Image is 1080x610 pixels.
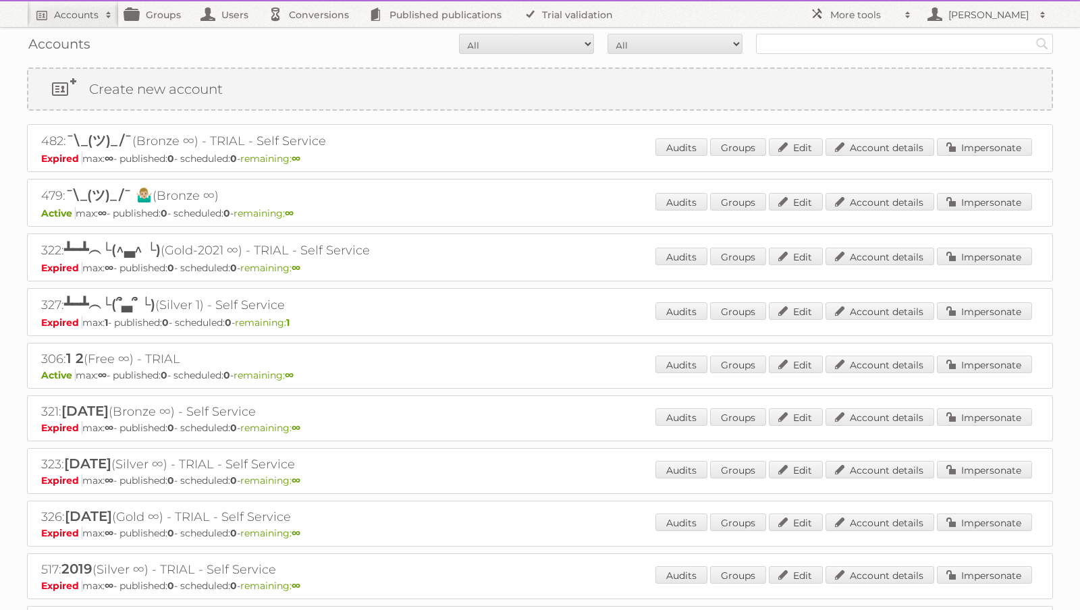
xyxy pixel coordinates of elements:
span: ┻━┻︵└(^▃^ └) [64,242,161,258]
strong: 0 [167,152,174,165]
strong: 0 [230,152,237,165]
span: remaining: [240,152,300,165]
a: Account details [826,566,934,584]
a: Groups [710,248,766,265]
p: max: - published: - scheduled: - [41,369,1039,381]
span: remaining: [240,580,300,592]
h2: Accounts [54,8,99,22]
strong: 0 [167,580,174,592]
a: [PERSON_NAME] [918,1,1053,27]
h2: 321: (Bronze ∞) - Self Service [41,403,514,420]
a: Groups [710,193,766,211]
p: max: - published: - scheduled: - [41,580,1039,592]
h2: More tools [830,8,898,22]
h2: 323: (Silver ∞) - TRIAL - Self Service [41,455,514,473]
a: Impersonate [937,138,1032,156]
p: max: - published: - scheduled: - [41,474,1039,487]
a: Edit [769,356,823,373]
strong: 0 [167,262,174,274]
a: Groups [710,138,766,156]
a: Impersonate [937,408,1032,426]
strong: ∞ [105,262,113,274]
a: Groups [710,514,766,531]
strong: ∞ [105,580,113,592]
a: Groups [710,461,766,478]
a: Edit [769,248,823,265]
span: remaining: [240,422,300,434]
span: Expired [41,152,82,165]
span: remaining: [240,527,300,539]
h2: 322: (Gold-2021 ∞) - TRIAL - Self Service [41,241,514,260]
strong: ∞ [105,474,113,487]
strong: 0 [230,262,237,274]
strong: ∞ [292,580,300,592]
a: Account details [826,356,934,373]
a: Audits [655,302,707,320]
strong: ∞ [98,207,107,219]
span: [DATE] [61,403,109,419]
p: max: - published: - scheduled: - [41,207,1039,219]
span: ¯\_(ツ)_/¯ 🤷🏼‍♂️ [65,187,153,203]
a: Published publications [362,1,515,27]
span: [DATE] [65,508,112,524]
strong: ∞ [285,369,294,381]
span: Expired [41,422,82,434]
a: Audits [655,461,707,478]
span: remaining: [235,316,290,329]
strong: ∞ [292,422,300,434]
a: Account details [826,461,934,478]
strong: 0 [167,422,174,434]
strong: 0 [230,580,237,592]
strong: 0 [162,316,169,329]
span: Expired [41,262,82,274]
span: remaining: [240,474,300,487]
a: Account details [826,514,934,531]
strong: 1 [105,316,108,329]
span: remaining: [240,262,300,274]
strong: ∞ [105,422,113,434]
a: Groups [710,356,766,373]
a: Audits [655,408,707,426]
span: ┻━┻︵└(՞▃՞ └) [64,296,155,312]
span: Active [41,369,76,381]
a: Audits [655,566,707,584]
strong: ∞ [105,152,113,165]
span: ¯\_(ツ)_/¯ [66,132,132,148]
a: Edit [769,138,823,156]
a: Edit [769,408,823,426]
a: Account details [826,408,934,426]
a: Conversions [262,1,362,27]
a: Audits [655,248,707,265]
a: Edit [769,461,823,478]
strong: 0 [230,422,237,434]
span: Expired [41,580,82,592]
span: remaining: [234,369,294,381]
strong: ∞ [292,527,300,539]
p: max: - published: - scheduled: - [41,152,1039,165]
strong: 0 [223,207,230,219]
span: Expired [41,316,82,329]
a: Impersonate [937,356,1032,373]
a: Audits [655,514,707,531]
a: Groups [710,302,766,320]
strong: ∞ [285,207,294,219]
input: Search [1032,34,1052,54]
a: Edit [769,566,823,584]
a: Impersonate [937,248,1032,265]
a: Account details [826,193,934,211]
strong: 0 [223,369,230,381]
strong: 0 [230,474,237,487]
strong: ∞ [105,527,113,539]
span: Expired [41,474,82,487]
strong: ∞ [292,262,300,274]
p: max: - published: - scheduled: - [41,422,1039,434]
span: Expired [41,527,82,539]
span: 2019 [61,561,92,577]
h2: 306: (Free ∞) - TRIAL [41,350,514,368]
a: Edit [769,193,823,211]
a: Trial validation [515,1,626,27]
a: Audits [655,356,707,373]
h2: 327: (Silver 1) - Self Service [41,296,514,315]
strong: 0 [167,474,174,487]
strong: 0 [161,207,167,219]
